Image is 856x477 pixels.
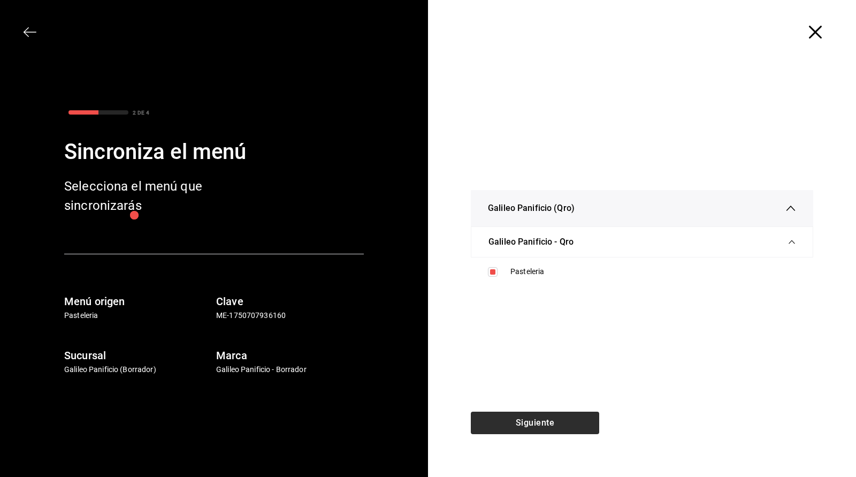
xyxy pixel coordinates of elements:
p: ME-1750707936160 [216,310,364,321]
p: Galileo Panificio - Borrador [216,364,364,375]
span: Galileo Panificio (Qro) [488,202,575,215]
div: 2 DE 4 [133,109,149,117]
div: Sincroniza el menú [64,136,364,168]
h6: Clave [216,293,364,310]
button: Siguiente [471,412,599,434]
p: Galileo Panificio (Borrador) [64,364,212,375]
p: Pasteleria [64,310,212,321]
h6: Sucursal [64,347,212,364]
div: Selecciona el menú que sincronizarás [64,177,235,215]
h6: Marca [216,347,364,364]
h6: Menú origen [64,293,212,310]
div: Pasteleria [510,266,796,277]
span: Galileo Panificio - Qro [488,236,574,248]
